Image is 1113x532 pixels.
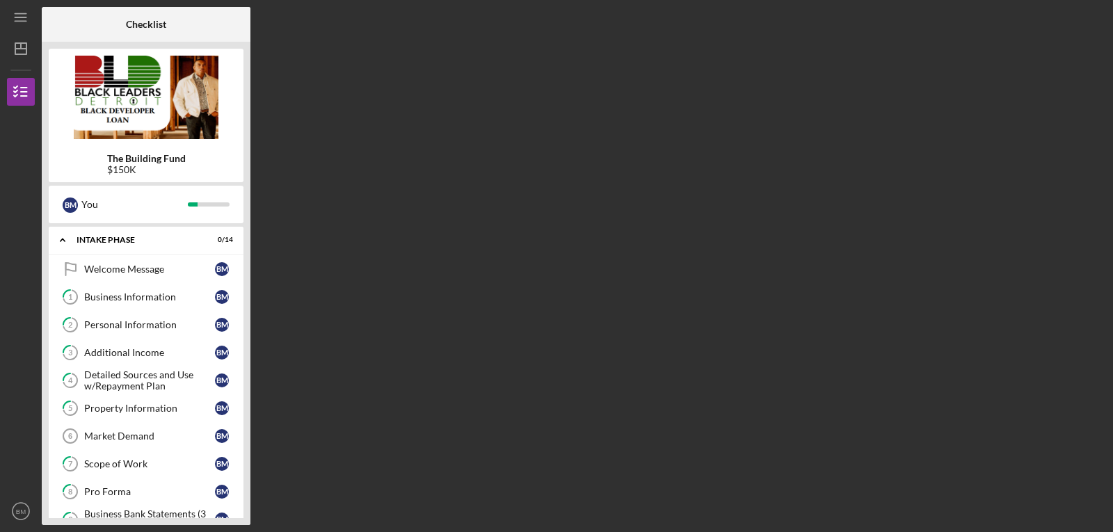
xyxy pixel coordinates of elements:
[68,404,72,413] tspan: 5
[84,347,215,358] div: Additional Income
[215,513,229,526] div: B M
[84,319,215,330] div: Personal Information
[68,376,73,385] tspan: 4
[84,403,215,414] div: Property Information
[49,56,243,139] img: Product logo
[77,236,198,244] div: Intake Phase
[215,429,229,443] div: B M
[107,153,186,164] b: The Building Fund
[84,458,215,469] div: Scope of Work
[215,346,229,360] div: B M
[56,255,237,283] a: Welcome MessageBM
[56,450,237,478] a: 7Scope of WorkBM
[215,485,229,499] div: B M
[215,318,229,332] div: B M
[7,497,35,525] button: BM
[84,291,215,303] div: Business Information
[84,430,215,442] div: Market Demand
[68,348,72,357] tspan: 3
[215,457,229,471] div: B M
[56,478,237,506] a: 8Pro FormaBM
[215,373,229,387] div: B M
[208,236,233,244] div: 0 / 14
[56,311,237,339] a: 2Personal InformationBM
[68,460,73,469] tspan: 7
[215,262,229,276] div: B M
[84,508,215,531] div: Business Bank Statements (3 months)
[68,293,72,302] tspan: 1
[84,486,215,497] div: Pro Forma
[84,264,215,275] div: Welcome Message
[56,283,237,311] a: 1Business InformationBM
[68,515,73,524] tspan: 9
[56,339,237,366] a: 3Additional IncomeBM
[63,198,78,213] div: B M
[215,290,229,304] div: B M
[56,422,237,450] a: 6Market DemandBM
[107,164,186,175] div: $150K
[84,369,215,392] div: Detailed Sources and Use w/Repayment Plan
[56,366,237,394] a: 4Detailed Sources and Use w/Repayment PlanBM
[126,19,166,30] b: Checklist
[68,321,72,330] tspan: 2
[215,401,229,415] div: B M
[56,394,237,422] a: 5Property InformationBM
[16,508,26,515] text: BM
[68,432,72,440] tspan: 6
[81,193,188,216] div: You
[68,487,72,497] tspan: 8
